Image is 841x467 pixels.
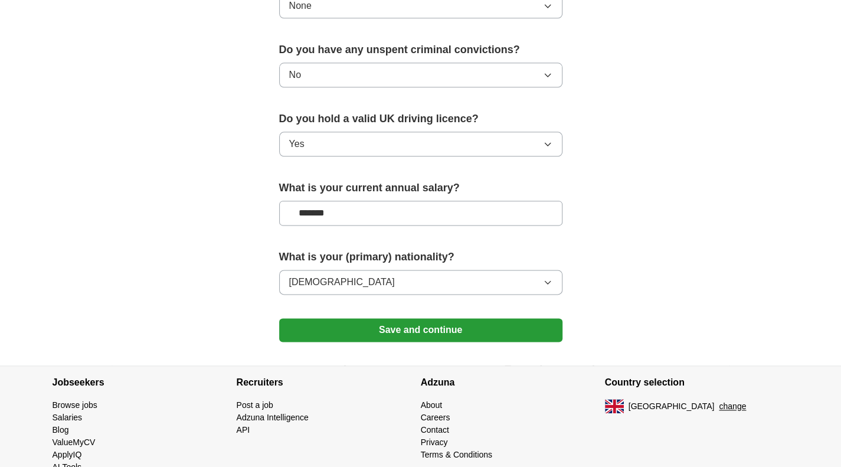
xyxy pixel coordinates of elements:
[605,399,624,413] img: UK flag
[53,425,69,435] a: Blog
[237,425,250,435] a: API
[279,132,562,156] button: Yes
[279,180,562,196] label: What is your current annual salary?
[279,318,562,342] button: Save and continue
[421,450,492,459] a: Terms & Conditions
[237,413,309,422] a: Adzuna Intelligence
[53,413,83,422] a: Salaries
[289,68,301,82] span: No
[719,400,746,413] button: change
[421,437,448,447] a: Privacy
[53,437,96,447] a: ValueMyCV
[289,275,395,289] span: [DEMOGRAPHIC_DATA]
[237,400,273,410] a: Post a job
[605,366,789,399] h4: Country selection
[279,249,562,265] label: What is your (primary) nationality?
[53,450,82,459] a: ApplyIQ
[421,413,450,422] a: Careers
[289,137,305,151] span: Yes
[279,42,562,58] label: Do you have any unspent criminal convictions?
[421,425,449,435] a: Contact
[53,400,97,410] a: Browse jobs
[279,111,562,127] label: Do you hold a valid UK driving licence?
[421,400,443,410] a: About
[279,270,562,295] button: [DEMOGRAPHIC_DATA]
[279,63,562,87] button: No
[629,400,715,413] span: [GEOGRAPHIC_DATA]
